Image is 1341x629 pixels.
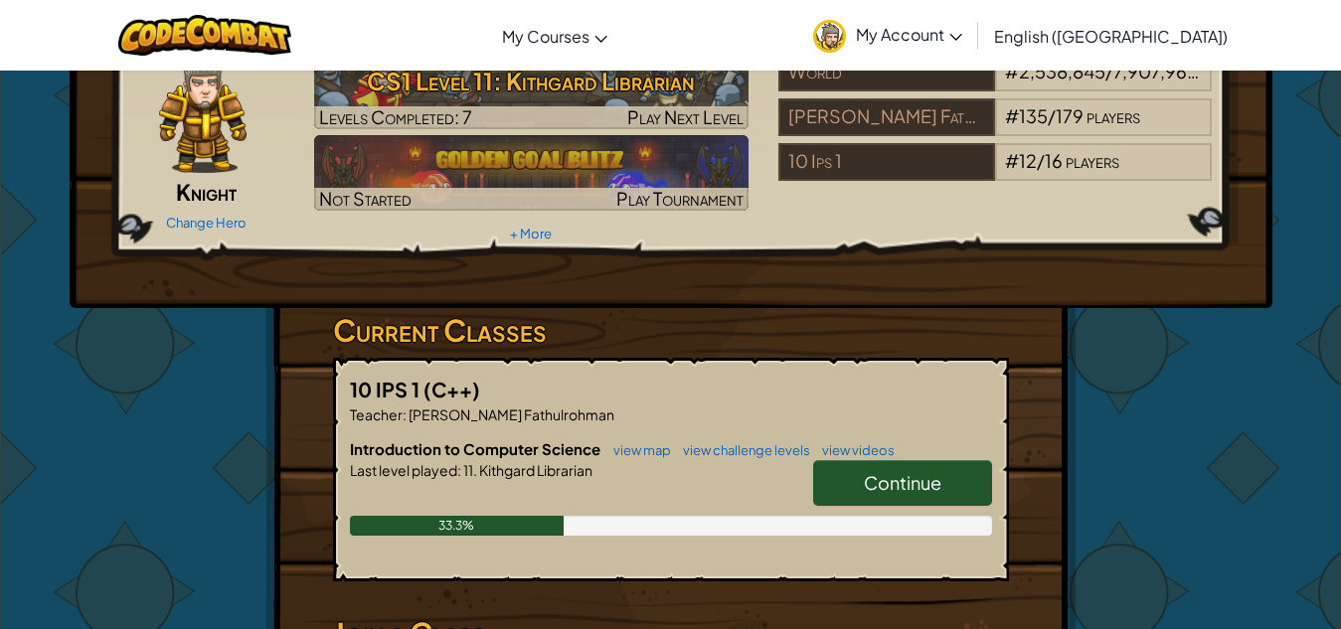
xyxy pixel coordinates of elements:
div: 10 Ips 1 [778,143,995,181]
span: 16 [1045,149,1063,172]
span: / [1037,149,1045,172]
h3: Current Classes [333,308,1009,353]
a: Not StartedPlay Tournament [314,135,749,211]
img: CodeCombat logo [118,15,292,56]
span: 2,538,845 [1019,60,1105,82]
span: Introduction to Computer Science [350,439,603,458]
span: : [457,461,461,479]
span: # [1005,149,1019,172]
span: Play Tournament [616,187,744,210]
img: Golden Goal [314,135,749,211]
span: Teacher [350,405,403,423]
img: knight-pose.png [159,54,247,173]
span: : [403,405,407,423]
span: [PERSON_NAME] Fathulrohman [407,405,614,423]
a: My Account [803,4,972,67]
a: Change Hero [166,215,247,231]
span: Continue [864,471,941,494]
span: My Courses [502,26,589,47]
span: (C++) [423,377,480,401]
span: 7,907,967 [1113,60,1199,82]
a: World#2,538,845/7,907,967players [778,73,1213,95]
span: My Account [856,24,962,45]
span: 11. [461,461,477,479]
span: 135 [1019,104,1048,127]
span: 179 [1056,104,1084,127]
span: players [1087,104,1140,127]
img: avatar [813,20,846,53]
span: players [1200,60,1254,82]
span: # [1005,60,1019,82]
span: Kithgard Librarian [477,461,592,479]
div: 33.3% [350,516,564,536]
a: Play Next Level [314,54,749,129]
span: English ([GEOGRAPHIC_DATA]) [994,26,1228,47]
span: / [1048,104,1056,127]
div: [PERSON_NAME] Fathulrohman [778,98,995,136]
a: My Courses [492,9,617,63]
a: 10 Ips 1#12/16players [778,162,1213,185]
a: + More [510,226,552,241]
span: Last level played [350,461,457,479]
span: Knight [176,178,237,206]
span: / [1105,60,1113,82]
span: 10 IPS 1 [350,377,423,401]
span: Levels Completed: 7 [319,105,472,128]
a: view map [603,442,671,458]
span: Play Next Level [627,105,744,128]
a: view challenge levels [673,442,810,458]
span: 12 [1019,149,1037,172]
span: # [1005,104,1019,127]
a: [PERSON_NAME] Fathulrohman#135/179players [778,117,1213,140]
div: World [778,54,995,91]
span: players [1066,149,1119,172]
a: view videos [812,442,895,458]
a: English ([GEOGRAPHIC_DATA]) [984,9,1238,63]
h3: CS1 Level 11: Kithgard Librarian [314,59,749,103]
span: Not Started [319,187,412,210]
